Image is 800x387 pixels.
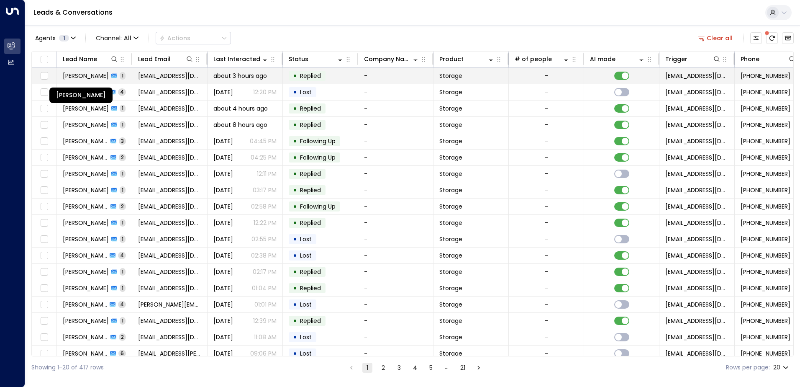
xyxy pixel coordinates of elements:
[120,317,126,324] span: 1
[213,88,233,96] span: Sep 19, 2025
[293,150,297,165] div: •
[118,88,126,95] span: 4
[39,316,49,326] span: Toggle select row
[254,333,277,341] p: 11:08 AM
[120,105,126,112] span: 1
[39,185,49,196] span: Toggle select row
[300,121,321,129] span: Replied
[63,137,108,145] span: Paul Morgan
[300,88,312,96] span: Lost
[63,333,108,341] span: Brendan Glynn
[741,137,790,145] span: +447754682073
[300,153,336,162] span: Following Up
[252,284,277,292] p: 01:04 PM
[300,333,312,341] span: Lost
[782,32,794,44] button: Archived Leads
[138,284,201,292] span: amirmehmood2000@yahoo.com
[439,54,464,64] div: Product
[545,235,548,243] div: -
[293,134,297,148] div: •
[254,300,277,309] p: 01:01 PM
[293,232,297,246] div: •
[545,104,548,113] div: -
[251,235,277,243] p: 02:55 PM
[293,281,297,295] div: •
[545,333,548,341] div: -
[346,362,484,373] nav: pagination navigation
[358,68,433,84] td: -
[39,250,49,261] span: Toggle select row
[118,252,126,259] span: 4
[293,346,297,361] div: •
[300,219,321,227] span: Replied
[293,167,297,181] div: •
[358,264,433,280] td: -
[257,170,277,178] p: 12:11 PM
[213,54,260,64] div: Last Interacted
[545,219,548,227] div: -
[293,118,297,132] div: •
[741,219,790,227] span: +447956687501
[515,54,570,64] div: # of people
[63,202,108,211] span: Manpreet Singh
[138,251,201,260] span: unknownemail@gmail.com
[213,170,233,178] span: Sep 19, 2025
[545,284,548,292] div: -
[63,300,107,309] span: Trevor Wills
[213,333,233,341] span: Yesterday
[439,235,462,243] span: Storage
[358,166,433,182] td: -
[665,284,728,292] span: leads@space-station.co.uk
[300,300,312,309] span: Lost
[254,219,277,227] p: 12:22 PM
[439,251,462,260] span: Storage
[439,268,462,276] span: Storage
[439,88,462,96] span: Storage
[545,251,548,260] div: -
[439,153,462,162] span: Storage
[741,121,790,129] span: +447754947907
[300,349,312,358] span: Lost
[545,349,548,358] div: -
[35,35,56,41] span: Agents
[665,88,728,96] span: leads@space-station.co.uk
[590,54,615,64] div: AI mode
[120,72,126,79] span: 1
[253,268,277,276] p: 02:17 PM
[253,317,277,325] p: 12:39 PM
[439,72,462,80] span: Storage
[213,251,233,260] span: Yesterday
[741,186,790,194] span: +447951742047
[63,121,109,129] span: Nemishia Broadbent
[665,300,728,309] span: leads@space-station.co.uk
[49,88,113,103] div: [PERSON_NAME]
[59,35,69,41] span: 1
[458,363,468,373] button: Go to page 21
[31,32,79,44] button: Agents1
[251,251,277,260] p: 02:38 PM
[439,186,462,194] span: Storage
[31,363,104,372] div: Showing 1-20 of 417 rows
[545,72,548,80] div: -
[741,54,796,64] div: Phone
[138,153,201,162] span: princesschloeahmed@gmail.com
[138,170,201,178] span: princesschloeahmed@gmail.com
[213,235,233,243] span: Yesterday
[358,297,433,312] td: -
[358,182,433,198] td: -
[156,32,231,44] div: Button group with a nested menu
[300,284,321,292] span: Replied
[300,72,321,80] span: Replied
[665,121,728,129] span: leads@space-station.co.uk
[665,170,728,178] span: leads@space-station.co.uk
[665,54,721,64] div: Trigger
[358,231,433,247] td: -
[358,150,433,165] td: -
[118,301,126,308] span: 4
[39,152,49,163] span: Toggle select row
[138,349,201,358] span: farhan.s.hussain@outlook.com
[39,136,49,147] span: Toggle select row
[213,104,268,113] span: about 4 hours ago
[545,202,548,211] div: -
[439,284,462,292] span: Storage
